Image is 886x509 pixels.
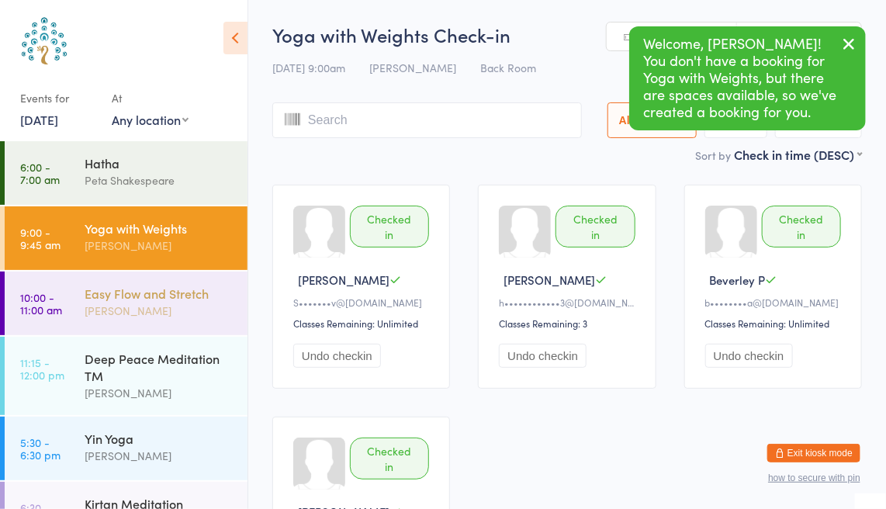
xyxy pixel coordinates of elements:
div: Check in time (DESC) [734,146,862,163]
div: [PERSON_NAME] [85,237,234,254]
div: [PERSON_NAME] [85,384,234,402]
div: h••••••••••••3@[DOMAIN_NAME] [499,296,639,309]
div: Hatha [85,154,234,171]
div: b••••••••a@[DOMAIN_NAME] [705,296,846,309]
button: how to secure with pin [768,473,860,483]
time: 10:00 - 11:00 am [20,291,62,316]
div: Yin Yoga [85,430,234,447]
div: Checked in [762,206,841,248]
span: [PERSON_NAME] [504,272,595,288]
time: 11:15 - 12:00 pm [20,356,64,381]
button: Undo checkin [293,344,381,368]
div: S•••••••v@[DOMAIN_NAME] [293,296,434,309]
div: Welcome, [PERSON_NAME]! You don't have a booking for Yoga with Weights, but there are spaces avai... [629,26,866,130]
time: 6:00 - 7:00 am [20,161,60,185]
a: 5:30 -6:30 pmYin Yoga[PERSON_NAME] [5,417,247,480]
span: [PERSON_NAME] [369,60,456,75]
div: Classes Remaining: Unlimited [293,317,434,330]
button: Undo checkin [499,344,587,368]
div: At [112,85,189,111]
span: Back Room [480,60,536,75]
div: Checked in [350,438,429,480]
span: Beverley P [710,272,766,288]
div: Classes Remaining: Unlimited [705,317,846,330]
div: Checked in [350,206,429,248]
span: [DATE] 9:00am [272,60,345,75]
div: Events for [20,85,96,111]
a: [DATE] [20,111,58,128]
a: 9:00 -9:45 amYoga with Weights[PERSON_NAME] [5,206,247,270]
a: 10:00 -11:00 amEasy Flow and Stretch[PERSON_NAME] [5,272,247,335]
input: Search [272,102,582,138]
button: All Bookings [607,102,697,138]
div: Any location [112,111,189,128]
div: Easy Flow and Stretch [85,285,234,302]
a: 6:00 -7:00 amHathaPeta Shakespeare [5,141,247,205]
img: Australian School of Meditation & Yoga [16,12,74,70]
time: 5:30 - 6:30 pm [20,436,61,461]
button: Exit kiosk mode [767,444,860,462]
a: 11:15 -12:00 pmDeep Peace Meditation TM[PERSON_NAME] [5,337,247,415]
time: 9:00 - 9:45 am [20,226,61,251]
div: Yoga with Weights [85,220,234,237]
span: [PERSON_NAME] [298,272,389,288]
div: Classes Remaining: 3 [499,317,639,330]
div: [PERSON_NAME] [85,447,234,465]
h2: Yoga with Weights Check-in [272,22,862,47]
div: [PERSON_NAME] [85,302,234,320]
div: Peta Shakespeare [85,171,234,189]
button: Undo checkin [705,344,793,368]
label: Sort by [695,147,731,163]
div: Deep Peace Meditation TM [85,350,234,384]
div: Checked in [555,206,635,248]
